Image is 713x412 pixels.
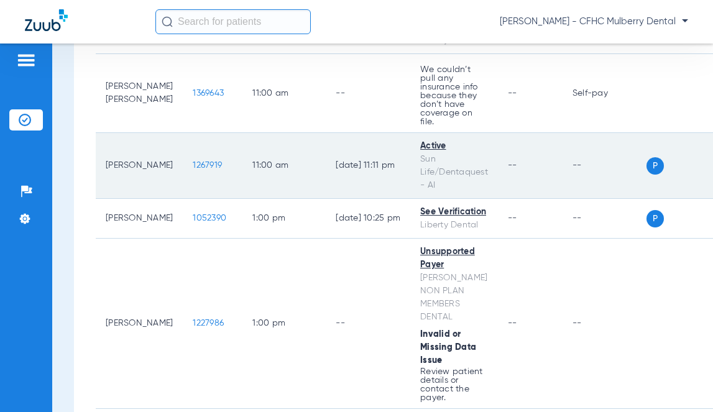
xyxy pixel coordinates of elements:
span: [PERSON_NAME] - CFHC Mulberry Dental [500,16,688,28]
span: 1369643 [193,89,224,98]
span: P [646,210,664,227]
td: [PERSON_NAME] [PERSON_NAME] [96,54,183,133]
input: Search for patients [155,9,311,34]
td: 1:00 PM [242,239,326,409]
span: Invalid or Missing Data Issue [420,330,476,365]
td: 11:00 AM [242,54,326,133]
p: Review patient details or contact the payer. [420,367,488,402]
span: -- [508,319,517,327]
span: -- [508,214,517,222]
span: -- [508,89,517,98]
img: Search Icon [162,16,173,27]
td: -- [326,54,410,133]
td: -- [326,239,410,409]
td: 11:00 AM [242,133,326,199]
iframe: Chat Widget [651,352,713,412]
td: [DATE] 11:11 PM [326,133,410,199]
td: Self-pay [563,54,646,133]
div: Liberty Dental [420,219,488,232]
p: We couldn’t pull any insurance info because they don’t have coverage on file. [420,65,488,126]
div: Unsupported Payer [420,245,488,272]
td: [PERSON_NAME] [96,239,183,409]
td: -- [563,239,646,409]
span: 1227986 [193,319,224,327]
div: Active [420,140,488,153]
td: [PERSON_NAME] [96,133,183,199]
td: 1:00 PM [242,199,326,239]
div: [PERSON_NAME] NON PLAN MEMBERS DENTAL [420,272,488,324]
span: -- [508,161,517,170]
td: -- [563,199,646,239]
div: See Verification [420,206,488,219]
td: -- [563,133,646,199]
td: [PERSON_NAME] [96,199,183,239]
td: [DATE] 10:25 PM [326,199,410,239]
img: Zuub Logo [25,9,68,31]
img: hamburger-icon [16,53,36,68]
span: P [646,157,664,175]
span: 1052390 [193,214,226,222]
div: Sun Life/Dentaquest - AI [420,153,488,192]
span: 1267919 [193,161,222,170]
